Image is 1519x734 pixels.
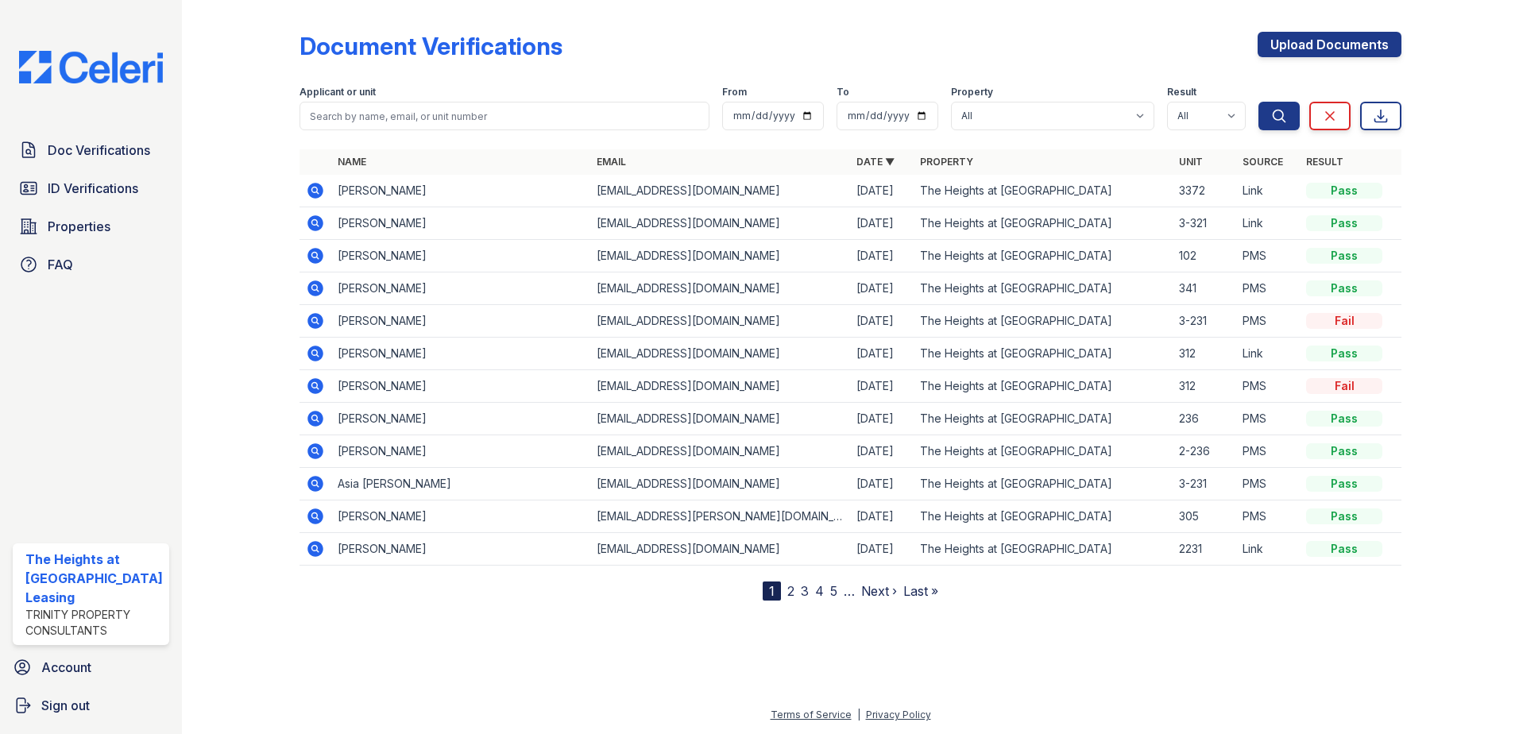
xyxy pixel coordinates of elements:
[1306,215,1382,231] div: Pass
[861,583,897,599] a: Next ›
[590,272,850,305] td: [EMAIL_ADDRESS][DOMAIN_NAME]
[590,403,850,435] td: [EMAIL_ADDRESS][DOMAIN_NAME]
[771,709,852,720] a: Terms of Service
[590,500,850,533] td: [EMAIL_ADDRESS][PERSON_NAME][DOMAIN_NAME]
[1306,443,1382,459] div: Pass
[850,305,914,338] td: [DATE]
[920,156,973,168] a: Property
[590,468,850,500] td: [EMAIL_ADDRESS][DOMAIN_NAME]
[1173,175,1236,207] td: 3372
[1306,378,1382,394] div: Fail
[787,583,794,599] a: 2
[331,305,591,338] td: [PERSON_NAME]
[1236,370,1300,403] td: PMS
[25,550,163,607] div: The Heights at [GEOGRAPHIC_DATA] Leasing
[1173,403,1236,435] td: 236
[13,249,169,280] a: FAQ
[41,696,90,715] span: Sign out
[1236,207,1300,240] td: Link
[866,709,931,720] a: Privacy Policy
[914,305,1173,338] td: The Heights at [GEOGRAPHIC_DATA]
[850,338,914,370] td: [DATE]
[331,468,591,500] td: Asia [PERSON_NAME]
[850,403,914,435] td: [DATE]
[815,583,824,599] a: 4
[850,435,914,468] td: [DATE]
[857,709,860,720] div: |
[1306,313,1382,329] div: Fail
[850,468,914,500] td: [DATE]
[850,240,914,272] td: [DATE]
[1173,370,1236,403] td: 312
[914,272,1173,305] td: The Heights at [GEOGRAPHIC_DATA]
[331,338,591,370] td: [PERSON_NAME]
[914,500,1173,533] td: The Heights at [GEOGRAPHIC_DATA]
[590,240,850,272] td: [EMAIL_ADDRESS][DOMAIN_NAME]
[48,141,150,160] span: Doc Verifications
[1236,305,1300,338] td: PMS
[1179,156,1203,168] a: Unit
[13,211,169,242] a: Properties
[1173,435,1236,468] td: 2-236
[590,533,850,566] td: [EMAIL_ADDRESS][DOMAIN_NAME]
[1167,86,1196,99] label: Result
[300,86,376,99] label: Applicant or unit
[1306,346,1382,361] div: Pass
[914,533,1173,566] td: The Heights at [GEOGRAPHIC_DATA]
[1306,476,1382,492] div: Pass
[590,207,850,240] td: [EMAIL_ADDRESS][DOMAIN_NAME]
[1306,183,1382,199] div: Pass
[6,690,176,721] a: Sign out
[6,651,176,683] a: Account
[837,86,849,99] label: To
[850,207,914,240] td: [DATE]
[1236,240,1300,272] td: PMS
[590,175,850,207] td: [EMAIL_ADDRESS][DOMAIN_NAME]
[1306,248,1382,264] div: Pass
[914,370,1173,403] td: The Heights at [GEOGRAPHIC_DATA]
[850,370,914,403] td: [DATE]
[1306,508,1382,524] div: Pass
[590,338,850,370] td: [EMAIL_ADDRESS][DOMAIN_NAME]
[331,272,591,305] td: [PERSON_NAME]
[1173,240,1236,272] td: 102
[951,86,993,99] label: Property
[331,533,591,566] td: [PERSON_NAME]
[25,607,163,639] div: Trinity Property Consultants
[830,583,837,599] a: 5
[856,156,895,168] a: Date ▼
[844,581,855,601] span: …
[722,86,747,99] label: From
[1236,175,1300,207] td: Link
[1173,338,1236,370] td: 312
[1173,207,1236,240] td: 3-321
[1258,32,1401,57] a: Upload Documents
[914,175,1173,207] td: The Heights at [GEOGRAPHIC_DATA]
[1306,541,1382,557] div: Pass
[338,156,366,168] a: Name
[914,403,1173,435] td: The Heights at [GEOGRAPHIC_DATA]
[331,207,591,240] td: [PERSON_NAME]
[331,403,591,435] td: [PERSON_NAME]
[1306,280,1382,296] div: Pass
[48,217,110,236] span: Properties
[1236,272,1300,305] td: PMS
[48,179,138,198] span: ID Verifications
[1173,305,1236,338] td: 3-231
[1236,403,1300,435] td: PMS
[331,240,591,272] td: [PERSON_NAME]
[300,32,562,60] div: Document Verifications
[801,583,809,599] a: 3
[1173,272,1236,305] td: 341
[850,500,914,533] td: [DATE]
[597,156,626,168] a: Email
[331,175,591,207] td: [PERSON_NAME]
[1306,411,1382,427] div: Pass
[914,240,1173,272] td: The Heights at [GEOGRAPHIC_DATA]
[850,533,914,566] td: [DATE]
[590,435,850,468] td: [EMAIL_ADDRESS][DOMAIN_NAME]
[914,435,1173,468] td: The Heights at [GEOGRAPHIC_DATA]
[850,175,914,207] td: [DATE]
[331,435,591,468] td: [PERSON_NAME]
